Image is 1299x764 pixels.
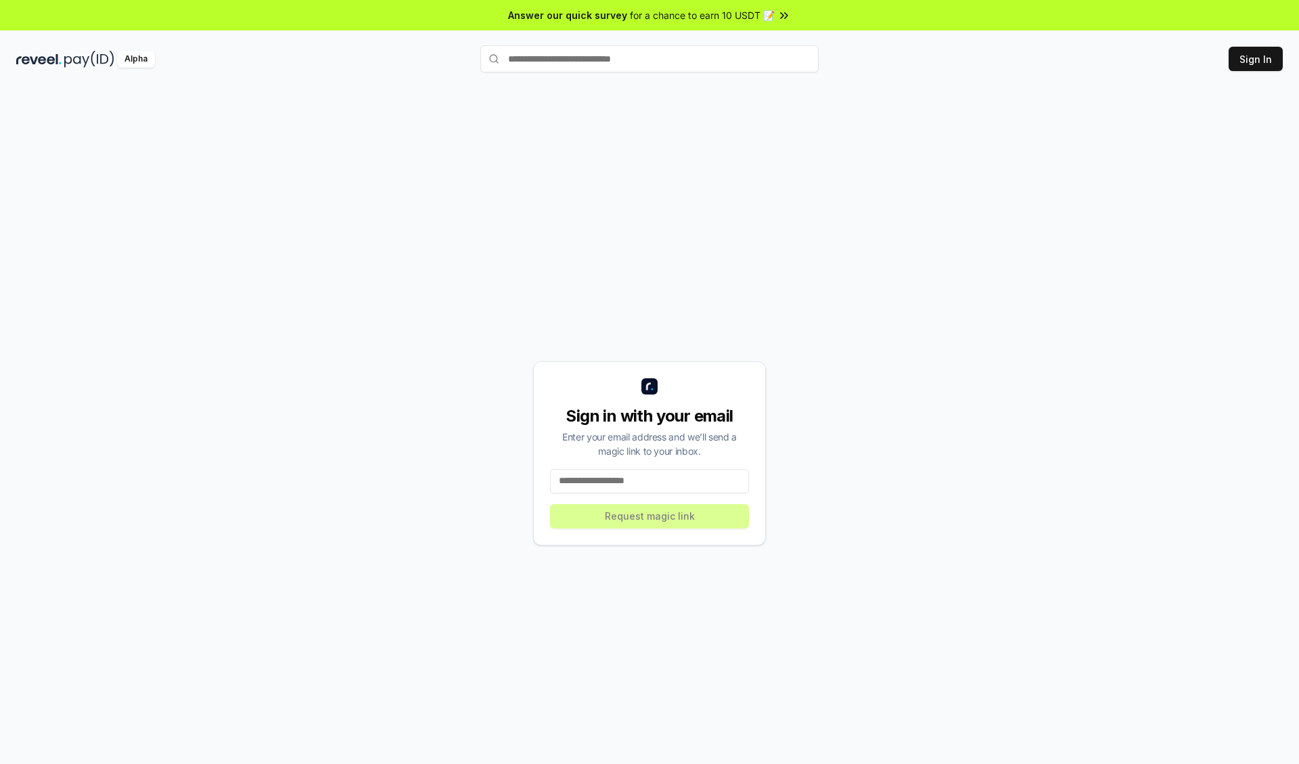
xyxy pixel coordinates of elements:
div: Alpha [117,51,155,68]
img: reveel_dark [16,51,62,68]
span: Answer our quick survey [508,8,627,22]
button: Sign In [1229,47,1283,71]
img: logo_small [641,378,658,395]
div: Sign in with your email [550,405,749,427]
img: pay_id [64,51,114,68]
div: Enter your email address and we’ll send a magic link to your inbox. [550,430,749,458]
span: for a chance to earn 10 USDT 📝 [630,8,775,22]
